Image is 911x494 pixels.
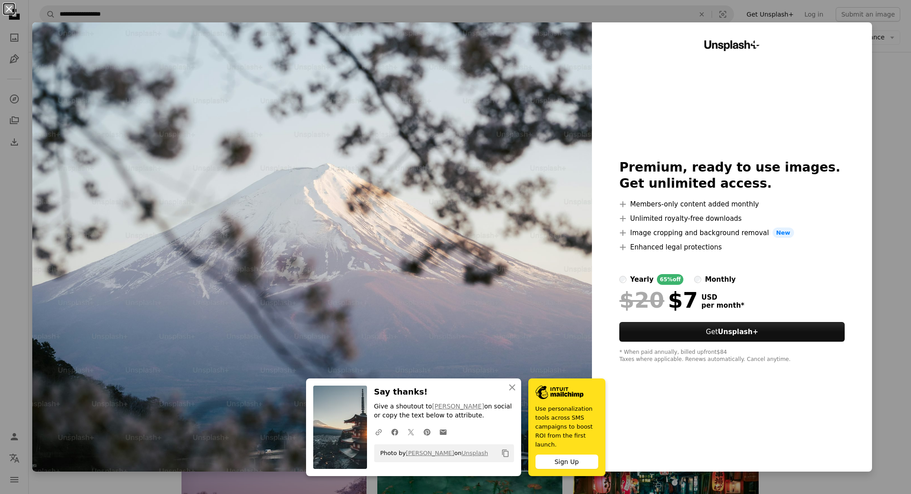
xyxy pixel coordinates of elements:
[535,455,598,469] div: Sign Up
[657,274,683,285] div: 65% off
[619,288,698,312] div: $7
[773,228,794,238] span: New
[374,402,514,420] p: Give a shoutout to on social or copy the text below to attribute.
[718,328,758,336] strong: Unsplash+
[701,301,744,309] span: per month *
[630,274,653,285] div: yearly
[403,423,419,441] a: Share on Twitter
[619,322,845,342] button: GetUnsplash+
[619,276,626,283] input: yearly65%off
[419,423,435,441] a: Share on Pinterest
[376,446,488,460] span: Photo by on
[435,423,451,441] a: Share over email
[619,242,845,253] li: Enhanced legal protections
[498,446,513,461] button: Copy to clipboard
[619,228,845,238] li: Image cropping and background removal
[619,288,664,312] span: $20
[462,450,488,456] a: Unsplash
[387,423,403,441] a: Share on Facebook
[619,213,845,224] li: Unlimited royalty-free downloads
[374,386,514,399] h3: Say thanks!
[535,404,598,449] span: Use personalization tools across SMS campaigns to boost ROI from the first launch.
[528,378,605,476] a: Use personalization tools across SMS campaigns to boost ROI from the first launch.Sign Up
[619,349,845,363] div: * When paid annually, billed upfront $84 Taxes where applicable. Renews automatically. Cancel any...
[406,450,454,456] a: [PERSON_NAME]
[432,403,484,410] a: [PERSON_NAME]
[619,159,845,192] h2: Premium, ready to use images. Get unlimited access.
[694,276,701,283] input: monthly
[705,274,736,285] div: monthly
[619,199,845,210] li: Members-only content added monthly
[535,386,583,399] img: file-1690386555781-336d1949dad1image
[701,293,744,301] span: USD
